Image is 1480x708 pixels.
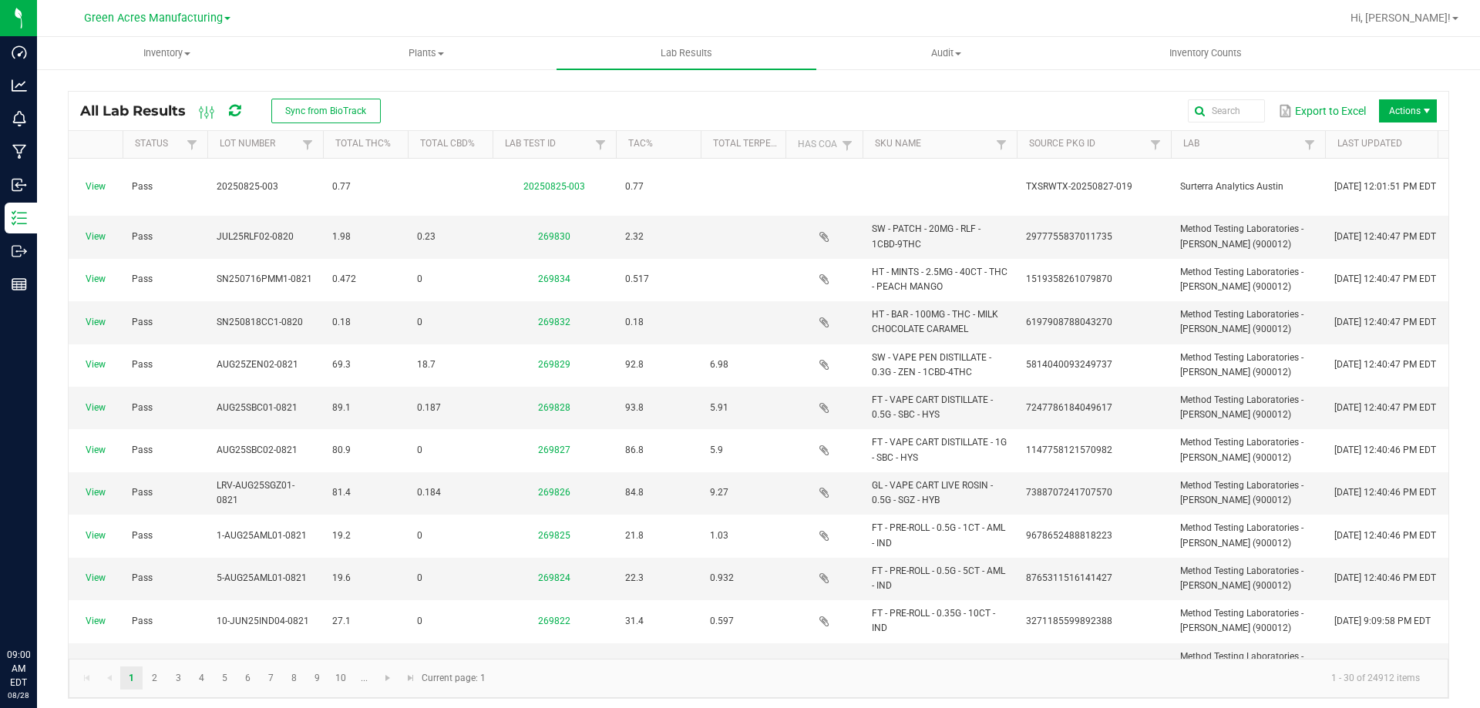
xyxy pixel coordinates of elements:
a: Page 5 [214,666,236,690]
a: View [86,445,106,455]
a: Filter [1146,135,1165,154]
inline-svg: Monitoring [12,111,27,126]
span: 0.184 [417,487,441,498]
a: Inventory Counts [1076,37,1336,69]
span: SW - VAPE PEN DISTILLATE - 0.3G - ZEN - 1CBD-4THC [872,352,991,377]
a: View [86,530,106,541]
a: 269832 [538,317,570,327]
span: 93.8 [625,402,644,413]
span: 31.4 [625,616,644,626]
a: Page 10 [330,666,352,690]
span: GL - VAPE CART LIVE ROSIN - 0.5G - SGZ - HYB [872,480,993,505]
span: 92.8 [625,359,644,370]
span: SN250716PMM1-0821 [217,273,312,284]
span: Method Testing Laboratories - [PERSON_NAME] (900012) [1180,437,1303,462]
span: 18.7 [417,359,436,370]
a: Last UpdatedSortable [1337,138,1473,150]
span: [DATE] 12:40:47 PM EDT [1334,402,1436,413]
a: SKU NameSortable [875,138,991,150]
inline-svg: Outbound [12,243,27,259]
a: 269828 [538,402,570,413]
a: Lot NumberSortable [220,138,298,150]
a: View [86,317,106,327]
span: 6.98 [710,359,728,370]
a: 269822 [538,616,570,626]
span: Pass [132,317,153,327]
span: [DATE] 12:40:46 PM EDT [1334,487,1436,498]
span: 1.03 [710,530,728,541]
input: Search [1188,99,1265,122]
a: Page 2 [143,666,166,690]
span: FT - PRE-ROLL - 0.5G - 5CT - AML - IND [872,565,1005,591]
span: 0 [417,616,422,626]
span: 20250825-003 [217,181,278,192]
button: Export to Excel [1274,98,1370,124]
span: 0.77 [332,181,351,192]
a: 269830 [538,231,570,242]
a: Filter [591,135,610,154]
span: Pass [132,616,153,626]
span: [DATE] 12:01:51 PM EDT [1334,181,1436,192]
span: Method Testing Laboratories - [PERSON_NAME] (900012) [1180,608,1303,633]
a: Page 1 [120,666,143,690]
span: 8765311516141427 [1026,572,1112,583]
a: Filter [298,135,317,154]
span: Hi, [PERSON_NAME]! [1350,12,1451,24]
span: Method Testing Laboratories - [PERSON_NAME] (900012) [1180,309,1303,334]
a: Filter [838,136,856,155]
button: Sync from BioTrack [271,99,381,123]
span: Inventory Counts [1149,46,1263,60]
span: Plants [298,46,556,60]
span: 5814040093249737 [1026,359,1112,370]
span: Pass [132,273,153,284]
a: 269825 [538,530,570,541]
a: Source Pkg IDSortable [1029,138,1145,150]
span: AUG25ZEN02-0821 [217,359,298,370]
span: Method Testing Laboratories - [PERSON_NAME] (900012) [1180,565,1303,591]
a: View [86,572,106,583]
span: 0 [417,572,422,583]
span: 0.517 [625,273,649,284]
span: Method Testing Laboratories - [PERSON_NAME] (900012) [1180,522,1303,548]
a: Total CBD%Sortable [420,138,486,150]
a: 269826 [538,487,570,498]
a: View [86,402,106,413]
span: 6197908788043270 [1026,317,1112,327]
inline-svg: Manufacturing [12,144,27,159]
span: 1519358261079870 [1026,273,1112,284]
span: 0.932 [710,572,734,583]
a: Go to the next page [377,666,399,690]
a: Total Terpenes%Sortable [713,138,779,150]
span: Pass [132,487,153,498]
span: 1.98 [332,231,351,242]
span: Go to the next page [382,672,394,684]
span: 89.1 [332,402,351,413]
iframe: Resource center [15,585,62,631]
span: 5.9 [710,445,723,455]
span: 69.3 [332,359,351,370]
span: AUG25SBC01-0821 [217,402,298,413]
span: [DATE] 9:09:58 PM EDT [1334,616,1431,626]
span: FT - VAPE CART DISTILLATE - 0.5G - SBC - HYS [872,394,993,420]
span: FT - PRE-ROLL - 0.35G - 10CT - IND [872,608,995,633]
a: Inventory [37,37,297,69]
a: Page 3 [167,666,190,690]
a: View [86,616,106,626]
span: Method Testing Laboratories - [PERSON_NAME] (900012) [1180,651,1303,676]
p: 09:00 AM EDT [7,648,30,690]
span: Pass [132,231,153,242]
a: Plants [297,37,557,69]
a: Go to the last page [399,666,422,690]
span: 10-JUN25IND04-0821 [217,616,309,626]
a: Filter [1300,135,1319,154]
span: 9678652488818223 [1026,530,1112,541]
span: 0.23 [417,231,436,242]
span: Audit [817,46,1075,60]
span: Pass [132,530,153,541]
span: HT - BAR - 100MG - THC - MILK CHOCOLATE CARAMEL [872,309,998,334]
a: Page 9 [306,666,328,690]
span: 2.32 [625,231,644,242]
span: Method Testing Laboratories - [PERSON_NAME] (900012) [1180,352,1303,377]
inline-svg: Dashboard [12,45,27,60]
span: 86.8 [625,445,644,455]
